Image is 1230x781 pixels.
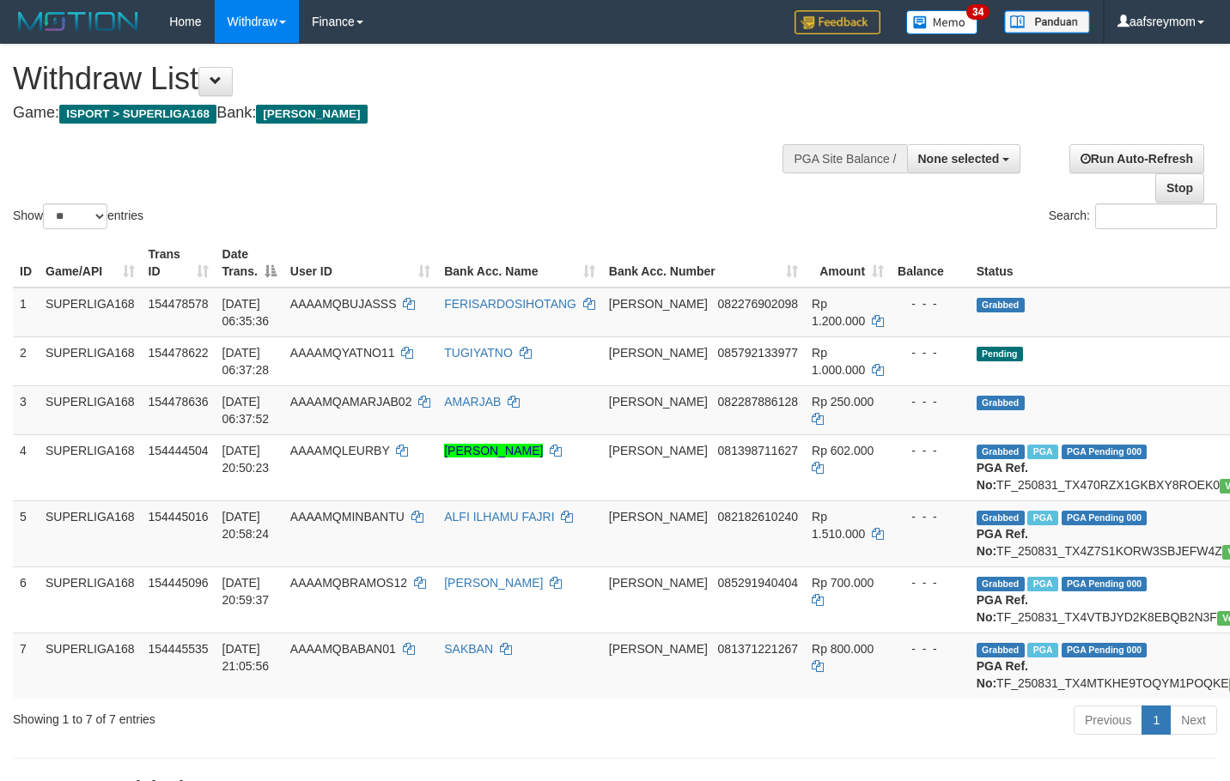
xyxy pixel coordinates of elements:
[898,508,963,525] div: - - -
[795,10,880,34] img: Feedback.jpg
[1062,445,1148,459] span: PGA Pending
[907,144,1021,173] button: None selected
[977,643,1025,657] span: Grabbed
[444,576,543,590] a: [PERSON_NAME]
[149,444,209,457] span: 154444504
[1062,511,1148,525] span: PGA Pending
[149,395,209,409] span: 154478636
[13,336,39,385] td: 2
[718,346,798,360] span: Copy 085792133977 to clipboard
[609,395,708,409] span: [PERSON_NAME]
[43,203,107,229] select: Showentries
[805,239,891,288] th: Amount: activate to sort column ascending
[290,395,412,409] span: AAAAMQAMARJAB02
[977,577,1025,591] span: Grabbed
[13,9,143,34] img: MOTION_logo.png
[1027,445,1057,459] span: Marked by aafounsreynich
[149,297,209,311] span: 154478578
[283,239,437,288] th: User ID: activate to sort column ascending
[977,593,1028,624] b: PGA Ref. No:
[13,633,39,699] td: 7
[13,239,39,288] th: ID
[13,105,803,122] h4: Game: Bank:
[149,642,209,656] span: 154445535
[718,297,798,311] span: Copy 082276902098 to clipboard
[444,395,501,409] a: AMARJAB
[977,527,1028,558] b: PGA Ref. No:
[609,297,708,311] span: [PERSON_NAME]
[222,576,270,607] span: [DATE] 20:59:37
[1027,511,1057,525] span: Marked by aafheankoy
[718,510,798,524] span: Copy 082182610240 to clipboard
[609,444,708,457] span: [PERSON_NAME]
[290,297,397,311] span: AAAAMQBUJASSS
[718,395,798,409] span: Copy 082287886128 to clipboard
[918,152,1000,166] span: None selected
[444,346,513,360] a: TUGIYATNO
[13,62,803,96] h1: Withdraw List
[290,576,407,590] span: AAAAMQBRAMOS12
[290,642,396,656] span: AAAAMQBABAN01
[812,576,874,590] span: Rp 700.000
[290,444,390,457] span: AAAAMQLEURBY
[222,297,270,328] span: [DATE] 06:35:36
[1074,705,1142,735] a: Previous
[898,442,963,459] div: - - -
[898,574,963,591] div: - - -
[13,500,39,566] td: 5
[59,105,216,124] span: ISPORT > SUPERLIGA168
[898,344,963,361] div: - - -
[290,346,395,360] span: AAAAMQYATNO11
[602,239,805,288] th: Bank Acc. Number: activate to sort column ascending
[222,395,270,426] span: [DATE] 06:37:52
[1155,173,1204,203] a: Stop
[718,444,798,457] span: Copy 081398711627 to clipboard
[1069,144,1204,173] a: Run Auto-Refresh
[142,239,216,288] th: Trans ID: activate to sort column ascending
[1170,705,1217,735] a: Next
[812,444,874,457] span: Rp 602.000
[906,10,978,34] img: Button%20Memo.svg
[1142,705,1171,735] a: 1
[256,105,367,124] span: [PERSON_NAME]
[812,297,865,328] span: Rp 1.200.000
[812,346,865,377] span: Rp 1.000.000
[977,396,1025,410] span: Grabbed
[782,144,906,173] div: PGA Site Balance /
[977,659,1028,690] b: PGA Ref. No:
[609,510,708,524] span: [PERSON_NAME]
[39,385,142,434] td: SUPERLIGA168
[222,642,270,673] span: [DATE] 21:05:56
[1004,10,1090,33] img: panduan.png
[444,444,543,457] a: [PERSON_NAME]
[149,346,209,360] span: 154478622
[977,511,1025,525] span: Grabbed
[812,642,874,656] span: Rp 800.000
[898,640,963,657] div: - - -
[977,347,1023,361] span: Pending
[13,203,143,229] label: Show entries
[13,566,39,633] td: 6
[39,336,142,385] td: SUPERLIGA168
[1062,577,1148,591] span: PGA Pending
[966,4,989,20] span: 34
[1062,643,1148,657] span: PGA Pending
[222,444,270,475] span: [DATE] 20:50:23
[13,704,500,728] div: Showing 1 to 7 of 7 entries
[149,510,209,524] span: 154445016
[444,642,493,656] a: SAKBAN
[13,434,39,500] td: 4
[39,500,142,566] td: SUPERLIGA168
[812,510,865,541] span: Rp 1.510.000
[444,297,576,311] a: FERISARDOSIHOTANG
[898,295,963,312] div: - - -
[1095,203,1217,229] input: Search:
[39,239,142,288] th: Game/API: activate to sort column ascending
[977,298,1025,312] span: Grabbed
[39,633,142,699] td: SUPERLIGA168
[437,239,602,288] th: Bank Acc. Name: activate to sort column ascending
[222,346,270,377] span: [DATE] 06:37:28
[13,385,39,434] td: 3
[149,576,209,590] span: 154445096
[222,510,270,541] span: [DATE] 20:58:24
